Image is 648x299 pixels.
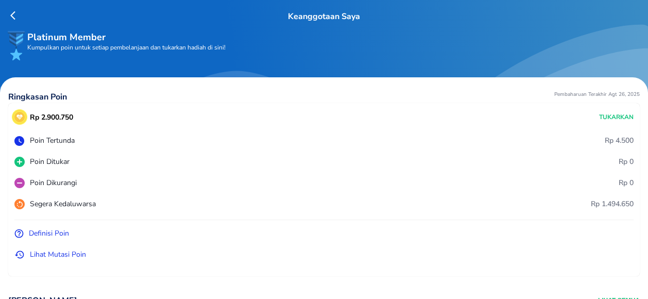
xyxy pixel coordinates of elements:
p: Rp 2.900.750 [30,112,73,123]
p: Pembaharuan Terakhir Agt 26, 2025 [554,91,640,103]
p: Definisi Poin [29,228,69,239]
p: Tukarkan [599,112,634,122]
p: Poin Ditukar [30,156,70,167]
p: Kumpulkan poin untuk setiap pembelanjaan dan tukarkan hadiah di sini! [27,44,640,51]
p: Rp 0 [619,156,634,167]
p: Rp 1.494.650 [591,198,634,209]
p: Keanggotaan Saya [288,10,360,23]
p: Rp 4.500 [605,135,634,146]
p: Lihat Mutasi Poin [30,249,86,260]
p: Platinum Member [27,30,640,44]
p: Rp 0 [619,177,634,188]
p: Ringkasan Poin [8,91,67,103]
p: Poin Tertunda [30,135,75,146]
p: Segera Kedaluwarsa [30,198,96,209]
p: Poin Dikurangi [30,177,77,188]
